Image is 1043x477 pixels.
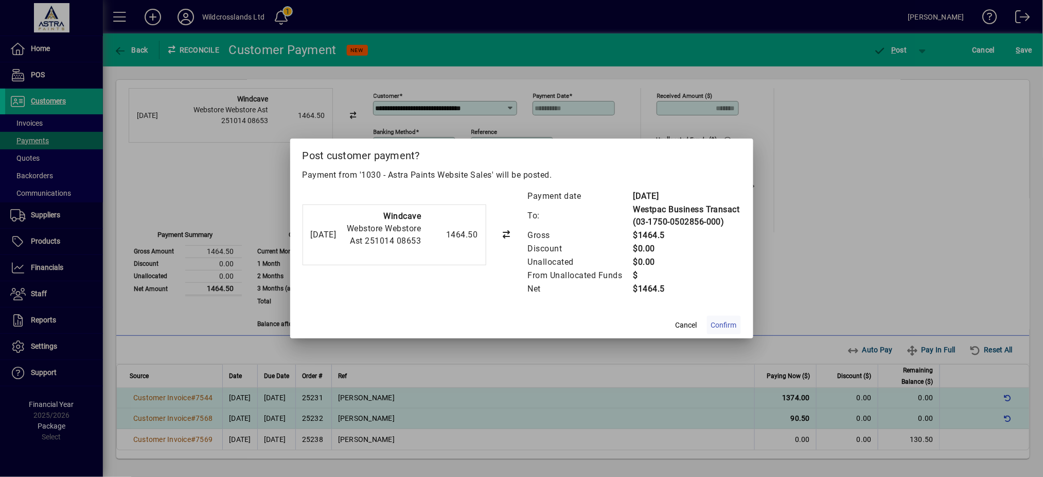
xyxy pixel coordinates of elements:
[427,229,478,241] div: 1464.50
[633,255,741,269] td: $0.00
[527,255,633,269] td: Unallocated
[633,282,741,296] td: $1464.5
[303,169,741,181] p: Payment from '1030 - Astra Paints Website Sales' will be posted.
[527,282,633,296] td: Net
[384,211,421,221] strong: Windcave
[290,139,753,168] h2: Post customer payment?
[311,229,337,241] div: [DATE]
[707,316,741,334] button: Confirm
[527,190,633,203] td: Payment date
[527,242,633,255] td: Discount
[670,316,703,334] button: Cancel
[633,229,741,242] td: $1464.5
[633,242,741,255] td: $0.00
[347,224,421,246] span: Webstore Webstore Ast 251014 08653
[527,229,633,242] td: Gross
[633,269,741,282] td: $
[633,190,741,203] td: [DATE]
[527,269,633,282] td: From Unallocated Funds
[527,203,633,229] td: To:
[676,320,697,331] span: Cancel
[711,320,737,331] span: Confirm
[633,203,741,229] td: Westpac Business Transact (03-1750-0502856-000)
